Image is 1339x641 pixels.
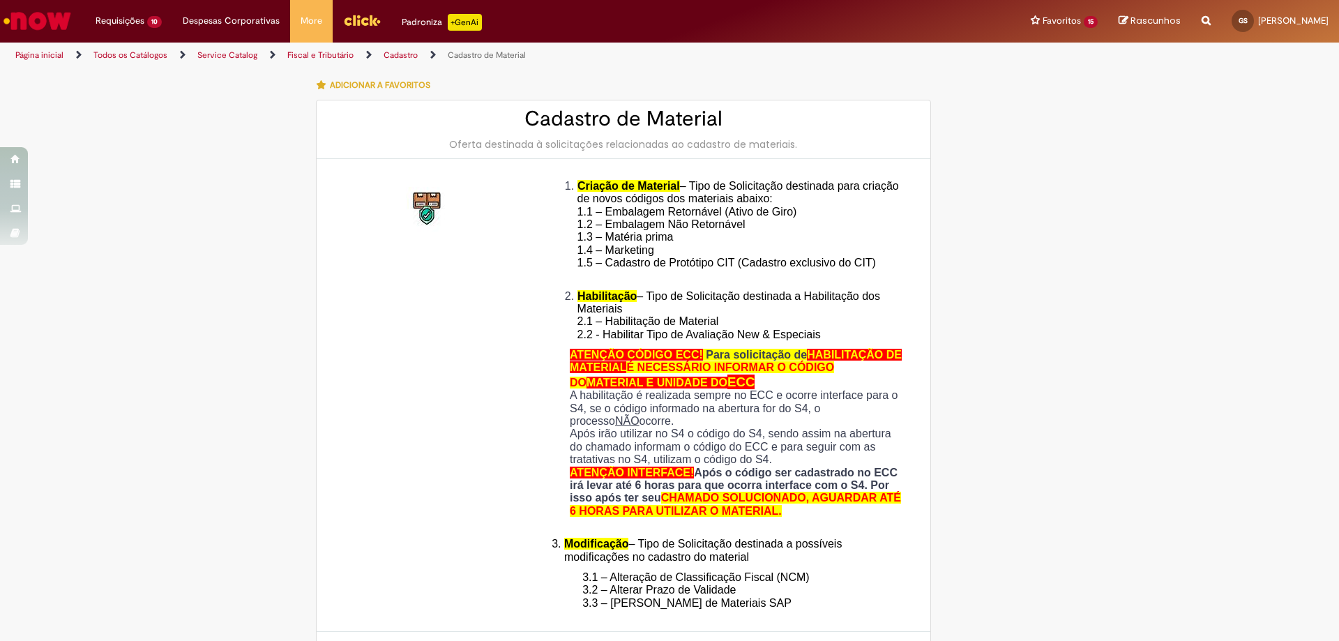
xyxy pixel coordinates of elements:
span: – Tipo de Solicitação destinada a Habilitação dos Materiais 2.1 – Habilitação de Material 2.2 - H... [577,290,880,340]
h2: Cadastro de Material [331,107,916,130]
span: MATERIAL E UNIDADE DO [587,377,727,389]
span: Despesas Corporativas [183,14,280,28]
span: Para solicitação de [706,349,807,361]
span: ECC [727,375,755,389]
span: [PERSON_NAME] [1258,15,1329,27]
a: Rascunhos [1119,15,1181,28]
img: Cadastro de Material [406,187,451,232]
a: Cadastro de Material [448,50,526,61]
p: A habilitação é realizada sempre no ECC e ocorre interface para o S4, se o código informado na ab... [570,389,906,428]
u: NÃO [615,415,640,427]
li: – Tipo de Solicitação destinada a possíveis modificações no cadastro do material [564,538,906,564]
span: Requisições [96,14,144,28]
span: Habilitação [577,290,637,302]
span: Adicionar a Favoritos [330,80,430,91]
div: Padroniza [402,14,482,31]
span: ATENÇÃO CÓDIGO ECC! [570,349,703,361]
span: HABILITAÇÃO DE MATERIAL [570,349,902,373]
span: Modificação [564,538,628,550]
ul: Trilhas de página [10,43,882,68]
span: 15 [1084,16,1098,28]
span: CHAMADO SOLUCIONADO, AGUARDAR ATÉ 6 HORAS PARA UTILIZAR O MATERIAL. [570,492,901,516]
button: Adicionar a Favoritos [316,70,438,100]
span: GS [1239,16,1248,25]
a: Todos os Catálogos [93,50,167,61]
a: Service Catalog [197,50,257,61]
span: More [301,14,322,28]
span: – Tipo de Solicitação destinada para criação de novos códigos dos materiais abaixo: 1.1 – Embalag... [577,180,899,282]
p: +GenAi [448,14,482,31]
img: click_logo_yellow_360x200.png [343,10,381,31]
a: Página inicial [15,50,63,61]
strong: Após o código ser cadastrado no ECC irá levar até 6 horas para que ocorra interface com o S4. Por... [570,467,901,517]
span: Rascunhos [1130,14,1181,27]
div: Oferta destinada à solicitações relacionadas ao cadastro de materiais. [331,137,916,151]
span: 10 [147,16,162,28]
span: ATENÇÃO INTERFACE! [570,467,694,478]
span: 3.1 – Alteração de Classificação Fiscal (NCM) 3.2 – Alterar Prazo de Validade 3.3 – [PERSON_NAME]... [582,571,809,609]
a: Cadastro [384,50,418,61]
img: ServiceNow [1,7,73,35]
span: Favoritos [1043,14,1081,28]
a: Fiscal e Tributário [287,50,354,61]
span: É NECESSÁRIO INFORMAR O CÓDIGO DO [570,361,834,388]
p: Após irão utilizar no S4 o código do S4, sendo assim na abertura do chamado informam o código do ... [570,428,906,466]
span: Criação de Material [577,180,680,192]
